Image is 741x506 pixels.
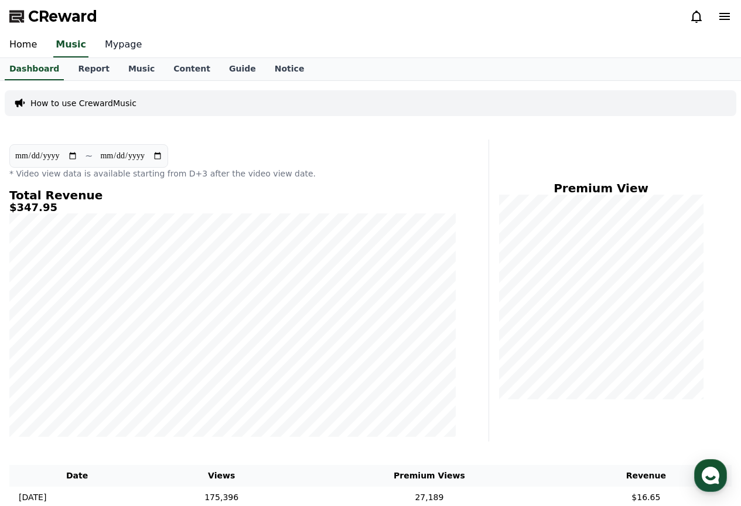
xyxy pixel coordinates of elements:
[30,97,136,109] a: How to use CrewardMusic
[5,58,64,80] a: Dashboard
[220,58,265,80] a: Guide
[9,189,456,202] h4: Total Revenue
[298,465,561,487] th: Premium Views
[28,7,97,26] span: CReward
[19,491,46,504] p: [DATE]
[4,372,77,401] a: Home
[173,389,202,399] span: Settings
[30,389,50,399] span: Home
[95,33,151,57] a: Mypage
[85,149,93,163] p: ~
[119,58,164,80] a: Music
[145,465,298,487] th: Views
[97,390,132,399] span: Messages
[265,58,314,80] a: Notice
[69,58,119,80] a: Report
[9,168,456,179] p: * Video view data is available starting from D+3 after the video view date.
[9,465,145,487] th: Date
[151,372,225,401] a: Settings
[498,182,704,195] h4: Premium View
[77,372,151,401] a: Messages
[164,58,220,80] a: Content
[9,7,97,26] a: CReward
[561,465,732,487] th: Revenue
[9,202,456,213] h5: $347.95
[53,33,88,57] a: Music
